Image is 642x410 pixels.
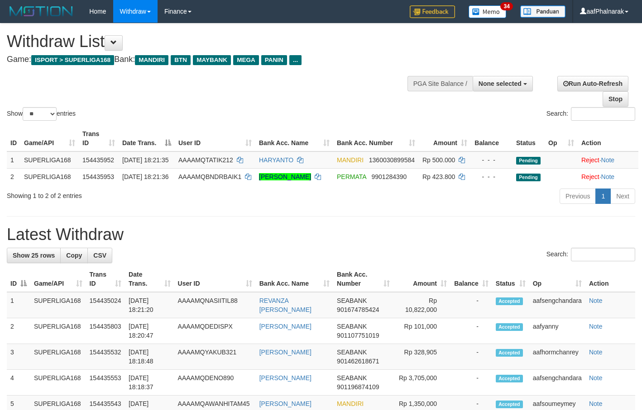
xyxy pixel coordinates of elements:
[86,318,125,344] td: 154435803
[174,344,256,370] td: AAAAMQYAKUB321
[450,318,492,344] td: -
[581,156,599,164] a: Reject
[7,5,76,18] img: MOTION_logo.png
[20,151,79,169] td: SUPERLIGA168
[7,126,20,151] th: ID
[496,297,523,305] span: Accepted
[516,157,541,165] span: Pending
[86,370,125,396] td: 154435553
[578,168,638,185] td: ·
[372,173,407,180] span: Copy 9901284390 to clipboard
[585,266,635,292] th: Action
[589,297,603,304] a: Note
[601,173,615,180] a: Note
[66,252,82,259] span: Copy
[82,173,114,180] span: 154435953
[7,248,61,263] a: Show 25 rows
[578,151,638,169] td: ·
[337,400,364,407] span: MANDIRI
[86,344,125,370] td: 154435532
[125,266,174,292] th: Date Trans.: activate to sort column ascending
[125,344,174,370] td: [DATE] 18:18:48
[337,358,379,365] span: Copy 901462618671 to clipboard
[30,292,86,318] td: SUPERLIGA168
[135,55,168,65] span: MANDIRI
[393,266,450,292] th: Amount: activate to sort column ascending
[178,156,233,164] span: AAAAMQTATIK212
[369,156,415,164] span: Copy 1360030899584 to clipboard
[496,375,523,382] span: Accepted
[255,126,333,151] th: Bank Acc. Name: activate to sort column ascending
[571,248,635,261] input: Search:
[589,400,603,407] a: Note
[233,55,259,65] span: MEGA
[474,156,509,165] div: - - -
[175,126,255,151] th: User ID: activate to sort column ascending
[450,266,492,292] th: Balance: activate to sort column ascending
[7,55,419,64] h4: Game: Bank:
[259,156,293,164] a: HARYANTO
[125,318,174,344] td: [DATE] 18:20:47
[474,172,509,181] div: - - -
[30,370,86,396] td: SUPERLIGA168
[337,383,379,391] span: Copy 901196874109 to clipboard
[20,126,79,151] th: Game/API: activate to sort column ascending
[60,248,88,263] a: Copy
[122,156,168,164] span: [DATE] 18:21:35
[589,374,603,382] a: Note
[20,168,79,185] td: SUPERLIGA168
[450,370,492,396] td: -
[529,266,585,292] th: Op: activate to sort column ascending
[125,292,174,318] td: [DATE] 18:21:20
[516,174,541,181] span: Pending
[393,370,450,396] td: Rp 3,705,000
[601,156,615,164] a: Note
[337,374,367,382] span: SEABANK
[471,126,513,151] th: Balance
[610,189,635,204] a: Next
[7,266,30,292] th: ID: activate to sort column descending
[393,292,450,318] td: Rp 10,822,000
[259,374,311,382] a: [PERSON_NAME]
[473,76,533,91] button: None selected
[87,248,112,263] a: CSV
[560,189,596,204] a: Previous
[119,126,175,151] th: Date Trans.: activate to sort column descending
[337,173,366,180] span: PERMATA
[31,55,114,65] span: ISPORT > SUPERLIGA168
[259,173,311,180] a: [PERSON_NAME]
[529,292,585,318] td: aafsengchandara
[337,332,379,339] span: Copy 901107751019 to clipboard
[7,318,30,344] td: 2
[529,370,585,396] td: aafsengchandara
[174,292,256,318] td: AAAAMQNASIITIL88
[410,5,455,18] img: Feedback.jpg
[529,318,585,344] td: aafyanny
[546,248,635,261] label: Search:
[7,168,20,185] td: 2
[545,126,578,151] th: Op: activate to sort column ascending
[193,55,231,65] span: MAYBANK
[546,107,635,121] label: Search:
[174,266,256,292] th: User ID: activate to sort column ascending
[496,401,523,408] span: Accepted
[581,173,599,180] a: Reject
[86,266,125,292] th: Trans ID: activate to sort column ascending
[337,349,367,356] span: SEABANK
[469,5,507,18] img: Button%20Memo.svg
[595,189,611,204] a: 1
[174,318,256,344] td: AAAAMQDEDISPX
[603,91,628,107] a: Stop
[93,252,106,259] span: CSV
[571,107,635,121] input: Search:
[261,55,287,65] span: PANIN
[450,292,492,318] td: -
[7,226,635,244] h1: Latest Withdraw
[30,344,86,370] td: SUPERLIGA168
[171,55,191,65] span: BTN
[500,2,513,10] span: 34
[589,323,603,330] a: Note
[557,76,628,91] a: Run Auto-Refresh
[407,76,473,91] div: PGA Site Balance /
[13,252,55,259] span: Show 25 rows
